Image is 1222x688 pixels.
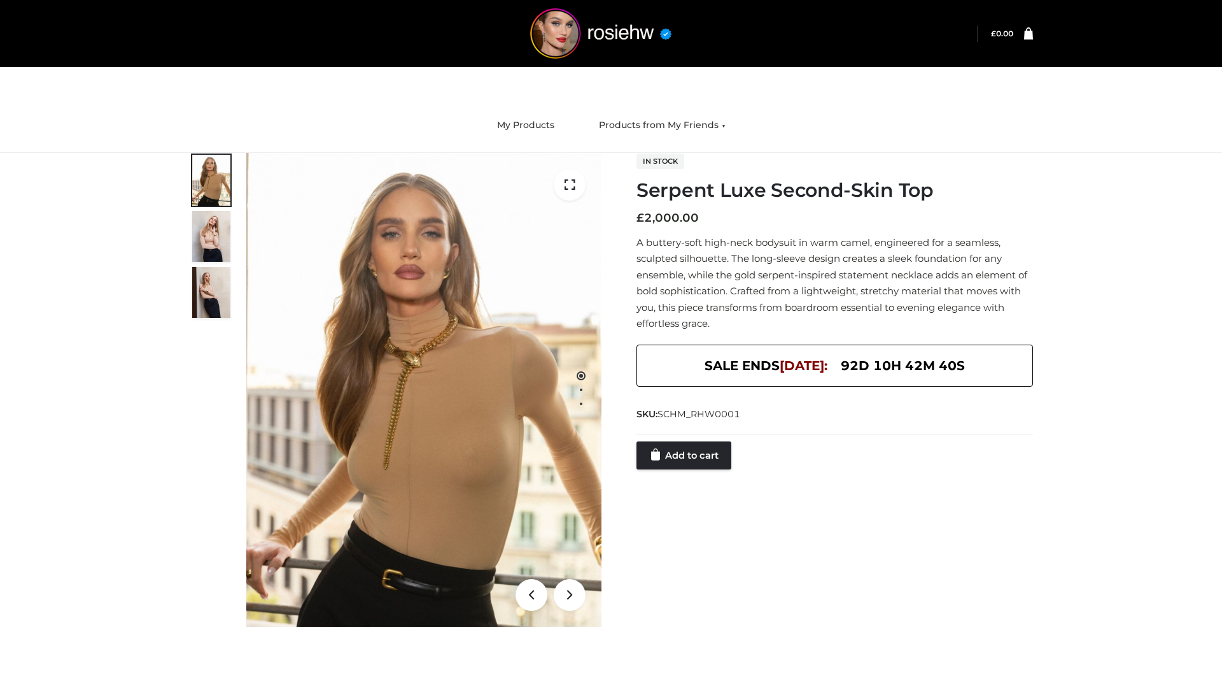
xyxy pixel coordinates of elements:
a: Products from My Friends [589,111,735,140]
span: £ [636,211,644,225]
h1: Serpent Luxe Second-Skin Top [636,179,1033,202]
span: £ [991,29,996,38]
span: 92d 10h 42m 40s [841,355,965,376]
span: [DATE]: [780,358,827,373]
a: My Products [488,111,564,140]
p: A buttery-soft high-neck bodysuit in warm camel, engineered for a seamless, sculpted silhouette. ... [636,234,1033,332]
span: In stock [636,154,684,169]
bdi: 2,000.00 [636,211,699,225]
a: Add to cart [636,441,731,469]
bdi: 0.00 [991,29,1013,38]
img: Serpent Luxe Second-Skin Top [246,153,601,627]
span: SCHM_RHW0001 [657,408,740,420]
a: £0.00 [991,29,1013,38]
img: Screenshot-2024-10-29-at-6.26.12%E2%80%AFPM.jpg [192,267,230,318]
div: SALE ENDS [636,345,1033,387]
span: SKU: [636,406,741,422]
img: Screenshot-2024-10-29-at-6.25.55%E2%80%AFPM.jpg [192,211,230,262]
img: rosiehw [505,8,696,59]
img: Screenshot-2024-10-29-at-6.26.01%E2%80%AFPM.jpg [192,155,230,206]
